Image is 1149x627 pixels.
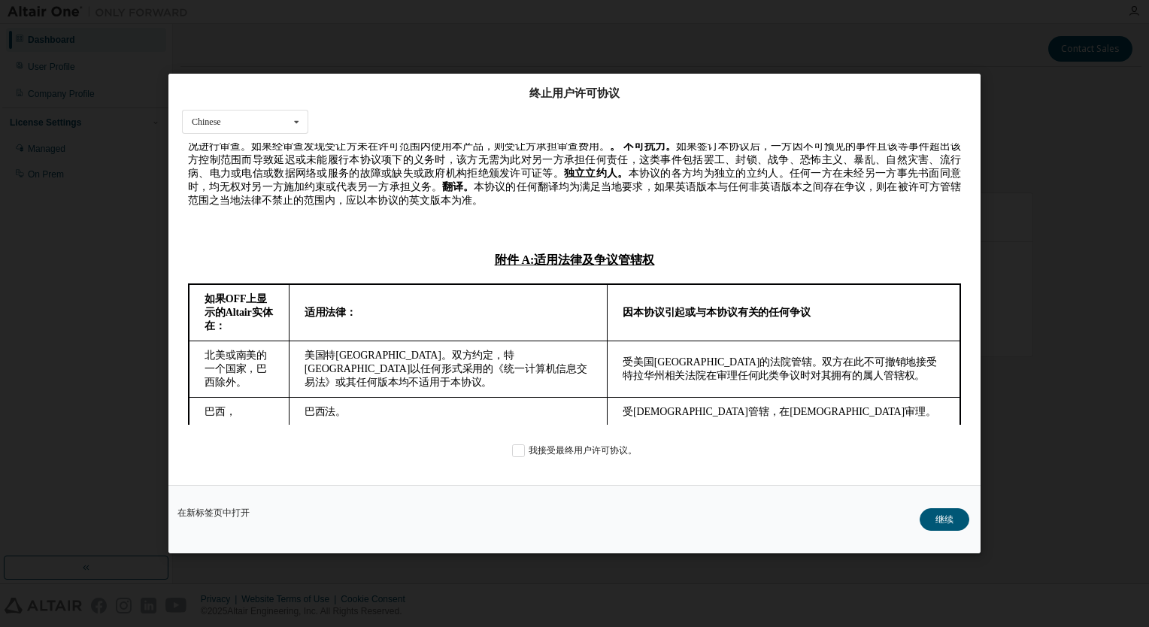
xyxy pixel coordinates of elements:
td: 美国特[GEOGRAPHIC_DATA]。双方约定，特[GEOGRAPHIC_DATA]以任何形式采用的《统一计算机信息交易法》或其任何版本均不适用于本协议。 [107,198,425,254]
b: 适用法律： [123,164,174,175]
td: 巴西法。 [107,254,425,283]
b: 因本协议引起或与本协议有关的任何争议 [441,164,629,175]
div: 终止用户许可协议 [182,86,967,101]
button: 继续 [920,508,969,531]
b: 如果OFF上显示的Altair实体在： [23,150,90,189]
b: 翻译。 [260,38,292,50]
td: 巴西， [7,254,107,283]
h2: 附件 A:适用法律及争议管辖权 [21,110,764,126]
td: 受美国[GEOGRAPHIC_DATA]的法院管辖。双方在此不可撤销地接受特拉华州相关法院在审理任何此类争议时对其拥有的属人管辖权。 [426,198,778,254]
b: 独立立约人。 [382,25,447,36]
div: Chinese [192,117,221,126]
td: 北美或南美的一个国家，巴西除外。 [7,198,107,254]
label: 我接受最终用户许可协议。 [512,444,637,456]
td: 受[DEMOGRAPHIC_DATA]管辖，在[DEMOGRAPHIC_DATA]审理。 [426,254,778,283]
a: 在新标签页中打开 [177,508,250,517]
